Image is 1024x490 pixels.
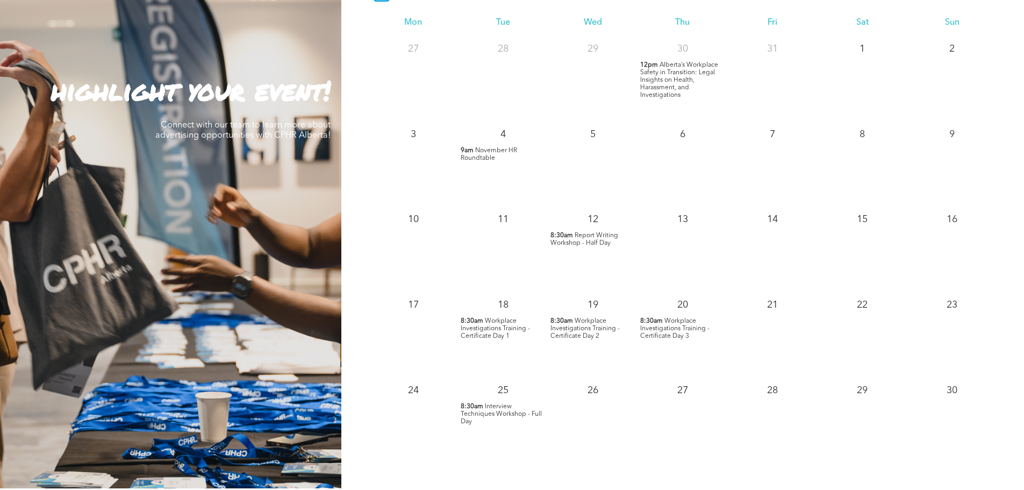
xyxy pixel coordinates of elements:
[763,125,782,144] p: 7
[583,39,603,59] p: 29
[461,317,483,325] span: 8:30am
[583,210,603,229] p: 12
[673,295,692,315] p: 20
[404,210,423,229] p: 10
[942,210,962,229] p: 16
[550,317,573,325] span: 8:30am
[638,18,727,28] div: Thu
[404,295,423,315] p: 17
[493,381,513,400] p: 25
[458,18,548,28] div: Tue
[818,18,907,28] div: Sat
[942,39,962,59] p: 2
[640,317,663,325] span: 8:30am
[763,210,782,229] p: 14
[493,39,513,59] p: 28
[673,39,692,59] p: 30
[673,125,692,144] p: 6
[942,381,962,400] p: 30
[942,295,962,315] p: 23
[51,71,331,109] strong: highlight your event!
[640,318,710,339] span: Workplace Investigations Training - Certificate Day 3
[907,18,997,28] div: Sun
[461,147,517,161] span: November HR Roundtable
[853,381,872,400] p: 29
[461,147,474,154] span: 9am
[368,18,458,28] div: Mon
[673,381,692,400] p: 27
[550,232,618,246] span: Report Writing Workshop - Half Day
[155,121,331,140] span: Connect with our team to learn more about advertising opportunities with CPHR Alberta!
[461,318,530,339] span: Workplace Investigations Training - Certificate Day 1
[404,125,423,144] p: 3
[461,403,483,410] span: 8:30am
[550,232,573,239] span: 8:30am
[763,381,782,400] p: 28
[583,125,603,144] p: 5
[728,18,818,28] div: Fri
[763,295,782,315] p: 21
[461,403,542,425] span: Interview Techniques Workshop - Full Day
[404,381,423,400] p: 24
[493,125,513,144] p: 4
[853,39,872,59] p: 1
[640,61,658,69] span: 12pm
[493,210,513,229] p: 11
[853,125,872,144] p: 8
[853,295,872,315] p: 22
[548,18,638,28] div: Wed
[763,39,782,59] p: 31
[583,381,603,400] p: 26
[640,62,718,98] span: Alberta’s Workplace Safety in Transition: Legal Insights on Health, Harassment, and Investigations
[673,210,692,229] p: 13
[583,295,603,315] p: 19
[404,39,423,59] p: 27
[493,295,513,315] p: 18
[550,318,620,339] span: Workplace Investigations Training - Certificate Day 2
[853,210,872,229] p: 15
[942,125,962,144] p: 9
